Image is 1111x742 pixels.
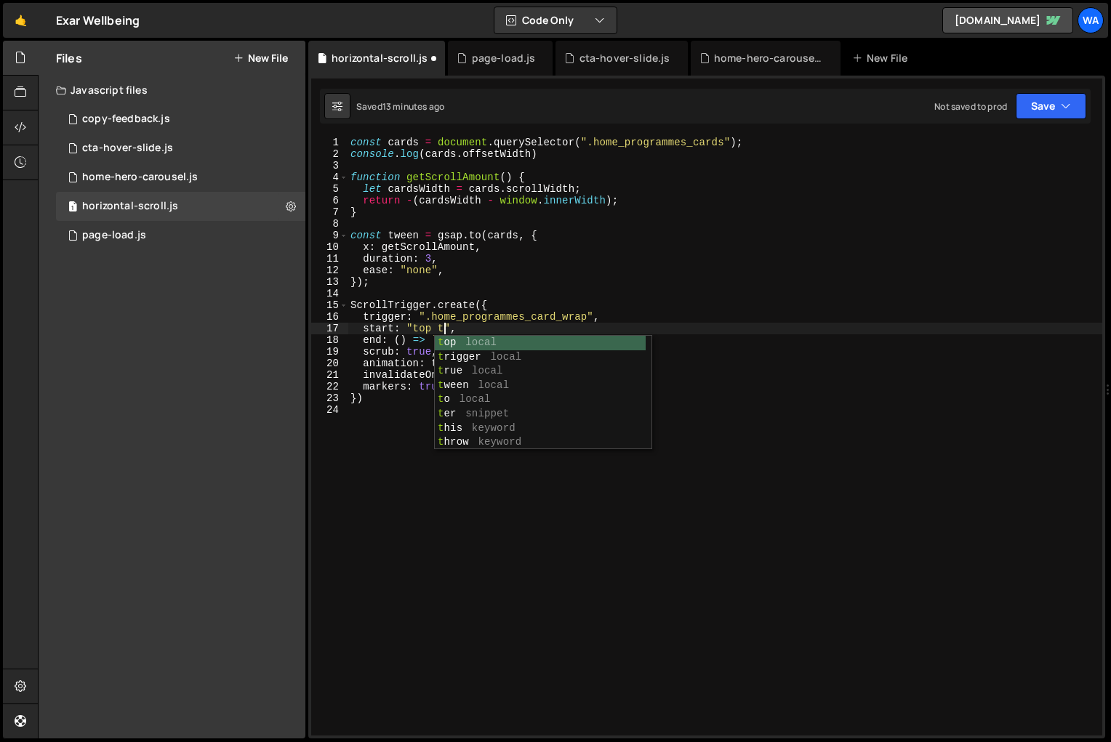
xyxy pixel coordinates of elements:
[311,404,348,416] div: 24
[382,100,444,113] div: 13 minutes ago
[3,3,39,38] a: 🤙
[311,206,348,218] div: 7
[311,299,348,311] div: 15
[311,346,348,358] div: 19
[311,381,348,392] div: 22
[311,148,348,160] div: 2
[82,171,198,184] div: home-hero-carousel.js
[82,200,178,213] div: horizontal-scroll.js
[82,142,173,155] div: cta-hover-slide.js
[332,51,428,65] div: horizontal-scroll.js
[311,334,348,346] div: 18
[311,323,348,334] div: 17
[1078,7,1104,33] a: wa
[311,265,348,276] div: 12
[82,113,170,126] div: copy-feedback.js
[311,392,348,404] div: 23
[56,221,305,250] div: 16122/44105.js
[579,51,670,65] div: cta-hover-slide.js
[1016,93,1086,119] button: Save
[311,137,348,148] div: 1
[311,241,348,253] div: 10
[56,163,305,192] div: 16122/43585.js
[311,276,348,288] div: 13
[311,183,348,195] div: 5
[311,172,348,183] div: 4
[494,7,617,33] button: Code Only
[852,51,913,65] div: New File
[311,253,348,265] div: 11
[56,50,82,66] h2: Files
[56,105,305,134] div: 16122/43314.js
[311,358,348,369] div: 20
[311,230,348,241] div: 9
[233,52,288,64] button: New File
[472,51,536,65] div: page-load.js
[56,192,305,221] div: 16122/45071.js
[39,76,305,105] div: Javascript files
[311,288,348,299] div: 14
[56,12,140,29] div: Exar Wellbeing
[311,369,348,381] div: 21
[311,160,348,172] div: 3
[714,51,823,65] div: home-hero-carousel.js
[934,100,1007,113] div: Not saved to prod
[56,134,305,163] div: 16122/44019.js
[356,100,444,113] div: Saved
[82,229,146,242] div: page-load.js
[311,195,348,206] div: 6
[942,7,1073,33] a: [DOMAIN_NAME]
[68,202,77,214] span: 1
[311,311,348,323] div: 16
[311,218,348,230] div: 8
